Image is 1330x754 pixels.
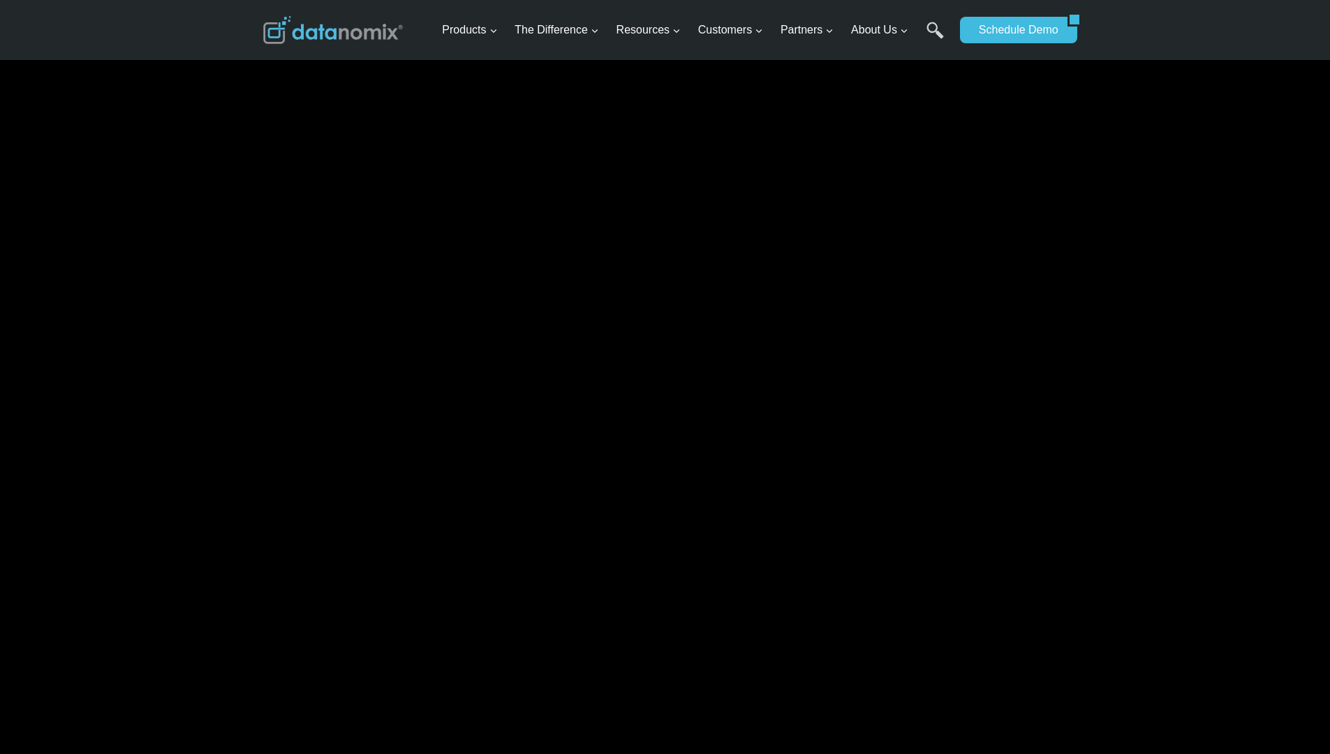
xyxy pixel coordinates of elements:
[960,17,1067,43] a: Schedule Demo
[781,21,834,39] span: Partners
[515,21,599,39] span: The Difference
[698,21,763,39] span: Customers
[263,16,403,44] img: Datanomix
[442,21,497,39] span: Products
[616,21,681,39] span: Resources
[436,8,953,53] nav: Primary Navigation
[851,21,908,39] span: About Us
[926,22,944,53] a: Search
